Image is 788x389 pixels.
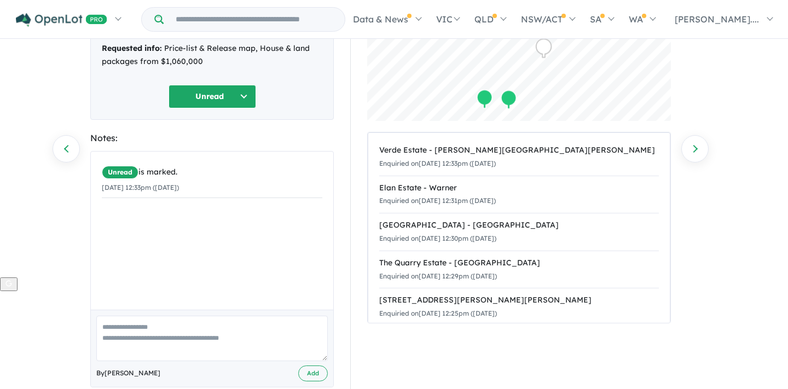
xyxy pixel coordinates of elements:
[298,365,328,381] button: Add
[16,13,107,27] img: Openlot PRO Logo White
[379,294,659,307] div: [STREET_ADDRESS][PERSON_NAME][PERSON_NAME]
[477,89,493,109] div: Map marker
[379,309,497,317] small: Enquiried on [DATE] 12:25pm ([DATE])
[501,90,517,110] div: Map marker
[379,272,497,280] small: Enquiried on [DATE] 12:29pm ([DATE])
[675,14,759,25] span: [PERSON_NAME]....
[166,8,343,31] input: Try estate name, suburb, builder or developer
[379,288,659,326] a: [STREET_ADDRESS][PERSON_NAME][PERSON_NAME]Enquiried on[DATE] 12:25pm ([DATE])
[536,38,552,59] div: Map marker
[96,368,160,379] span: By [PERSON_NAME]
